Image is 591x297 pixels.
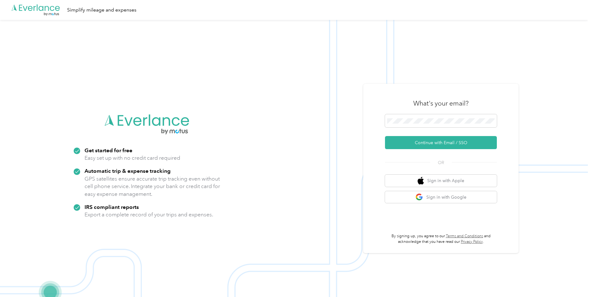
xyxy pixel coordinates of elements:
[85,204,139,210] strong: IRS compliant reports
[85,147,132,153] strong: Get started for free
[413,99,469,108] h3: What's your email?
[385,233,497,244] p: By signing up, you agree to our and acknowledge that you have read our .
[418,177,424,185] img: apple logo
[85,211,213,219] p: Export a complete record of your trips and expenses.
[85,154,180,162] p: Easy set up with no credit card required
[67,6,136,14] div: Simplify mileage and expenses
[415,193,423,201] img: google logo
[385,136,497,149] button: Continue with Email / SSO
[85,167,171,174] strong: Automatic trip & expense tracking
[385,191,497,203] button: google logoSign in with Google
[430,159,452,166] span: OR
[385,175,497,187] button: apple logoSign in with Apple
[461,239,483,244] a: Privacy Policy
[446,234,483,238] a: Terms and Conditions
[85,175,220,198] p: GPS satellites ensure accurate trip tracking even without cell phone service. Integrate your bank...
